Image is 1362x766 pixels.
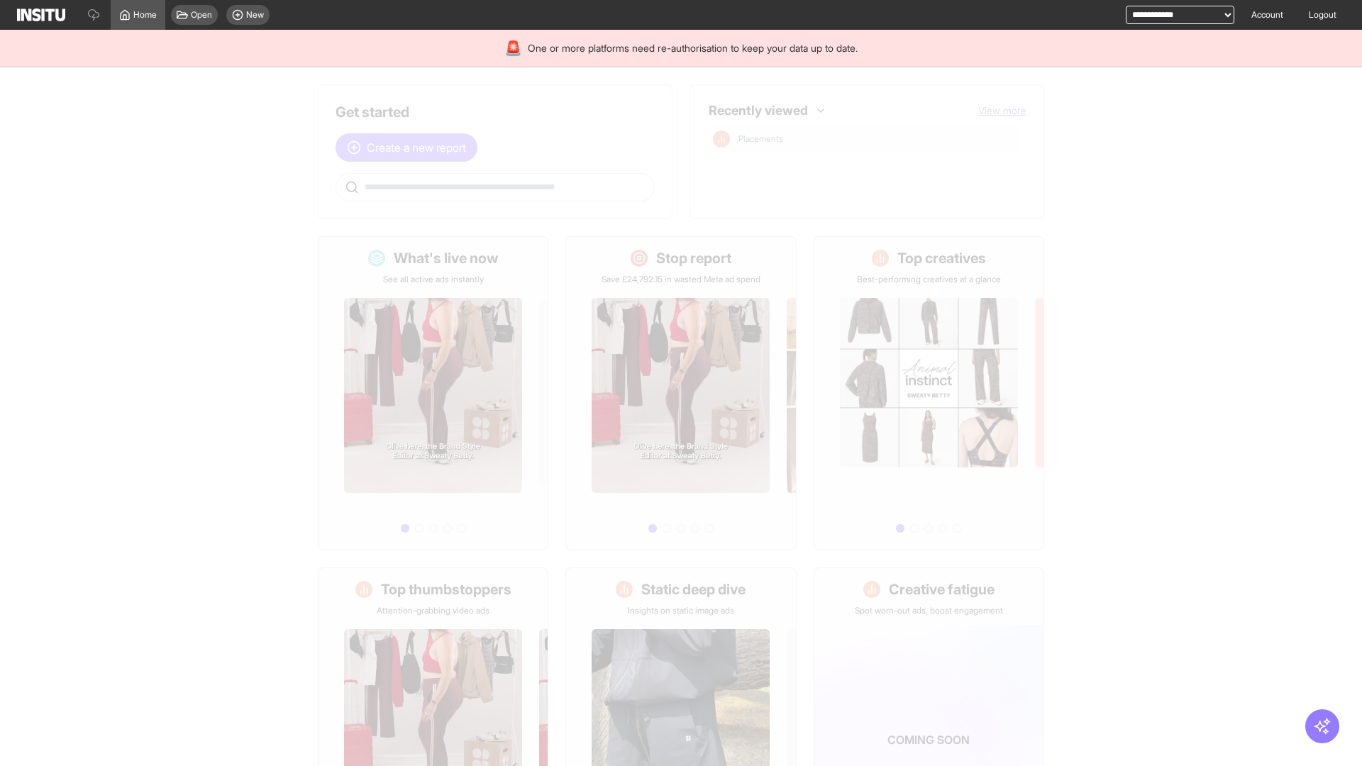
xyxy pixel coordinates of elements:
[133,9,157,21] span: Home
[528,41,858,55] span: One or more platforms need re-authorisation to keep your data up to date.
[246,9,264,21] span: New
[17,9,65,21] img: Logo
[504,38,522,58] div: 🚨
[191,9,212,21] span: Open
